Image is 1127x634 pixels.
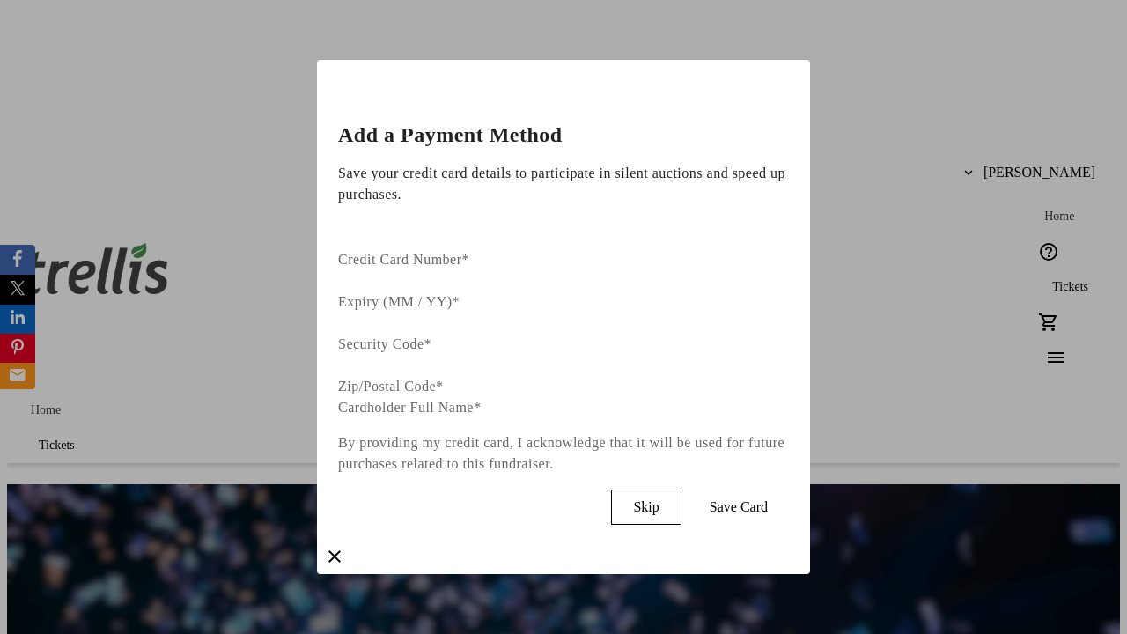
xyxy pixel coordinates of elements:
[338,163,789,205] p: Save your credit card details to participate in silent auctions and speed up purchases.
[338,376,789,397] div: Zip/Postal Code*
[633,499,659,515] span: Skip
[338,313,789,334] iframe: Secure expiration date input frame
[338,355,789,376] iframe: Secure payment input frame
[689,490,789,525] button: Save Card
[317,539,352,574] button: close
[338,252,469,267] label: Credit Card Number*
[338,270,789,291] iframe: Secure card number input frame
[338,294,460,309] label: Expiry (MM / YY)*
[710,499,768,515] span: Save Card
[338,336,431,351] label: Security Code*
[338,124,789,145] h2: Add a Payment Method
[338,432,789,475] p: By providing my credit card, I acknowledge that it will be used for future purchases related to t...
[611,490,681,525] button: Skip
[338,397,789,418] div: Cardholder Full Name*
